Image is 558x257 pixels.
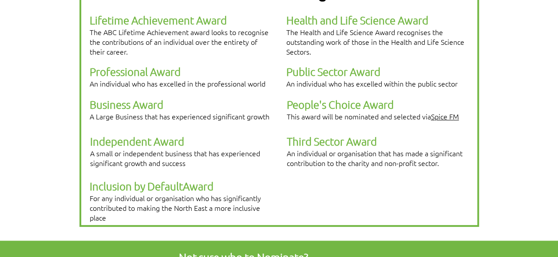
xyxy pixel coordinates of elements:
span: Professional Award [90,65,181,78]
span: Health and Life Science Award [286,13,428,27]
span: People's Choice Award [287,98,394,111]
span: Award [183,179,214,193]
span: Lifetime Achievement Award [90,13,227,27]
span: This award will be nominated and selected via [287,111,459,121]
span: An individual or organisation that has made a significant contribution to the charity and non-pro... [287,148,463,168]
span: Inclusion by D [90,179,155,193]
span: An individual who has excelled in the professional world [90,79,265,88]
span: A small or independent business that has experienced significant growth and success [90,148,260,168]
span: For any individual or organisation who has significantly contributed to making the North East a m... [90,193,261,222]
span: An individual who has excelled within the public sector [286,79,458,88]
span: Business Award [90,98,163,111]
span: The Health and Life Science Award recognises the outstanding work of those in the Health and Life... [286,27,464,56]
span: Third Sector Award [287,134,377,148]
span: Independent Award [90,134,184,148]
a: Spice FM [431,111,459,121]
span: Public Sector Award [286,65,380,78]
span: A Large Business that has experienced significant growth [90,111,269,121]
span: The ABC Lifetime Achievement award looks to recognise the contributions of an individual over the... [90,27,269,56]
span: efault [155,179,183,193]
